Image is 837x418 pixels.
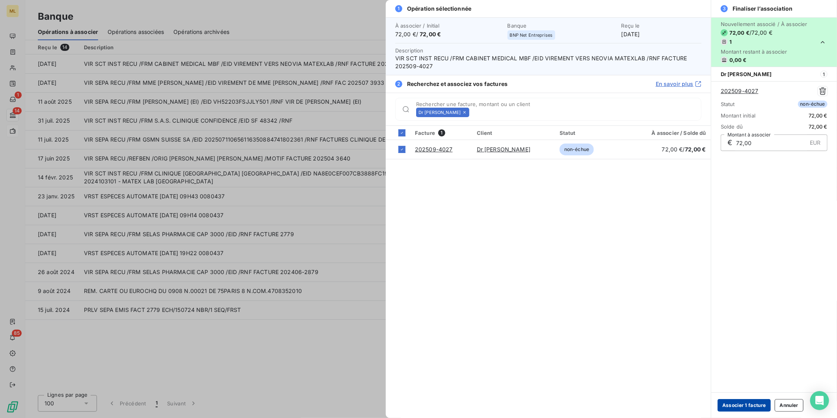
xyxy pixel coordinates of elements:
span: Nouvellement associé / À associer [721,21,807,27]
span: 72,00 € [420,31,441,37]
a: Dr [PERSON_NAME] [477,146,530,153]
span: 2 [395,80,402,88]
span: Montant initial [721,112,755,119]
span: Recherchez et associez vos factures [407,80,508,88]
span: Banque [508,22,617,29]
div: [DATE] [621,22,701,38]
div: Facture [415,129,467,136]
span: Statut [721,101,735,107]
div: À associer / Solde dû [626,130,706,136]
span: 3 [721,5,728,12]
a: 202509-4027 [415,146,453,153]
a: En savoir plus [656,80,701,88]
span: Montant restant à associer [721,49,807,55]
span: Dr [PERSON_NAME] [418,110,461,115]
div: Statut [560,130,616,136]
span: Opération sélectionnée [407,5,471,13]
div: Client [477,130,550,136]
span: / 72,00 € [750,29,772,37]
span: Reçu le [621,22,701,29]
span: 72,00 € [809,123,828,130]
span: 72,00 € / [662,146,706,153]
span: Finaliser l’association [733,5,792,13]
span: 72,00 € [809,112,828,119]
button: Annuler [775,399,804,412]
span: Dr [PERSON_NAME] [721,71,772,77]
span: 72,00 € / [395,30,503,38]
span: VIR SCT INST RECU /FRM CABINET MEDICAL MBF /EID VIREMENT VERS NEOVIA MATEXLAB /RNF FACTURE 202509... [395,54,701,70]
span: non-échue [798,101,828,108]
span: Solde dû [721,123,743,130]
span: non-échue [560,144,594,155]
a: 202509-4027 [721,87,759,95]
span: 1 [729,39,732,45]
button: Associer 1 facture [718,399,771,412]
input: placeholder [472,108,701,116]
span: 72,00 € [685,146,706,153]
span: Description [395,47,424,54]
span: À associer / Initial [395,22,503,29]
span: 0,00 € [729,57,747,63]
span: 1 [820,71,828,78]
span: 1 [395,5,402,12]
span: 1 [438,129,445,136]
span: BNP Net Entreprises [510,33,553,37]
div: Open Intercom Messenger [810,391,829,410]
span: 72,00 € [729,30,750,36]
